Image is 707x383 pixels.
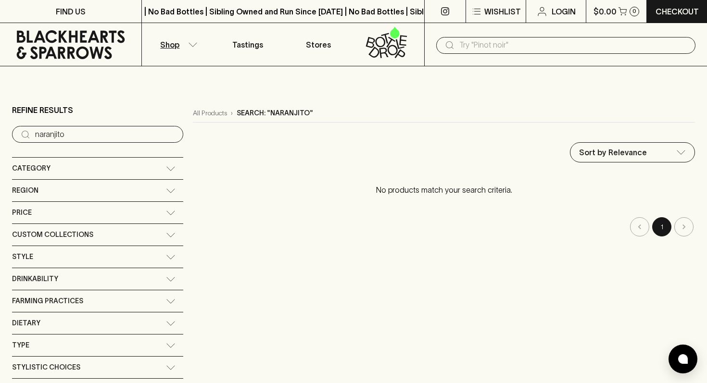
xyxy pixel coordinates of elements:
[678,354,688,364] img: bubble-icon
[12,158,183,179] div: Category
[632,9,636,14] p: 0
[12,290,183,312] div: Farming Practices
[12,224,183,246] div: Custom Collections
[12,334,183,356] div: Type
[12,295,83,307] span: Farming Practices
[12,180,183,201] div: Region
[12,202,183,223] div: Price
[570,143,694,162] div: Sort by Relevance
[12,317,40,329] span: Dietary
[213,23,283,66] a: Tastings
[306,39,331,50] p: Stores
[12,273,58,285] span: Drinkability
[12,104,73,116] p: Refine Results
[12,339,29,351] span: Type
[12,207,32,219] span: Price
[12,162,50,174] span: Category
[35,127,176,142] input: Try “Pinot noir”
[12,357,183,378] div: Stylistic Choices
[142,23,213,66] button: Shop
[232,39,263,50] p: Tastings
[12,246,183,268] div: Style
[12,268,183,290] div: Drinkability
[160,39,179,50] p: Shop
[552,6,576,17] p: Login
[12,229,93,241] span: Custom Collections
[193,174,695,205] p: No products match your search criteria.
[193,217,695,236] nav: pagination navigation
[12,361,80,373] span: Stylistic Choices
[459,37,688,53] input: Try "Pinot noir"
[283,23,354,66] a: Stores
[12,251,33,263] span: Style
[593,6,617,17] p: $0.00
[484,6,521,17] p: Wishlist
[579,147,647,158] p: Sort by Relevance
[56,6,86,17] p: FIND US
[12,312,183,334] div: Dietary
[231,108,233,118] p: ›
[656,6,699,17] p: Checkout
[12,185,38,197] span: Region
[237,108,313,118] p: Search: "naranjito"
[193,108,227,118] a: All Products
[652,217,671,236] button: page 1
